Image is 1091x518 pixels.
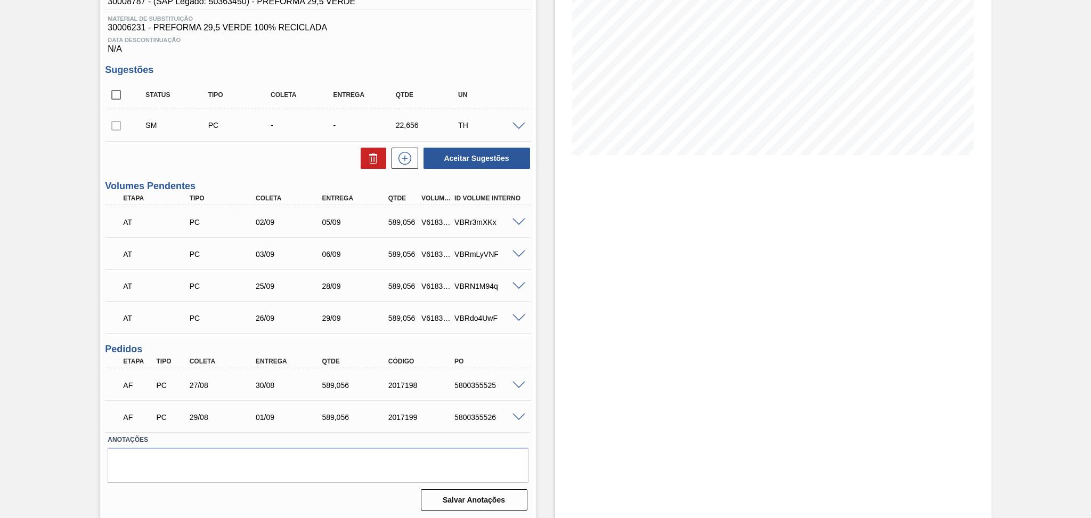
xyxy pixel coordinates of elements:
p: AF [123,413,152,422]
button: Salvar Anotações [421,489,527,511]
h3: Volumes Pendentes [105,181,531,192]
div: 5800355526 [452,413,526,422]
div: 26/09/2025 [253,314,328,322]
div: Excluir Sugestões [355,148,386,169]
div: Tipo [153,358,188,365]
div: 30/08/2025 [253,381,328,390]
div: Tipo [206,91,276,99]
div: 589,056 [386,282,420,290]
div: 589,056 [386,314,420,322]
div: Id Volume Interno [452,195,526,202]
div: Aceitar Sugestões [418,147,531,170]
div: N/A [105,33,531,54]
label: Anotações [108,432,528,448]
div: 22,656 [393,121,463,129]
div: V618392 [419,282,453,290]
div: Entrega [330,91,401,99]
div: Aguardando Informações de Transporte [120,211,195,234]
span: 30006231 - PREFORMA 29,5 VERDE 100% RECICLADA [108,23,528,33]
div: Etapa [120,195,195,202]
div: V618390 [419,218,453,226]
div: 29/09/2025 [319,314,394,322]
div: 03/09/2025 [253,250,328,258]
p: AT [123,282,192,290]
div: 589,056 [319,381,394,390]
h3: Sugestões [105,64,531,76]
div: 2017199 [386,413,460,422]
div: Tipo [187,195,262,202]
div: 06/09/2025 [319,250,394,258]
div: Pedido de Compra [187,218,262,226]
div: Pedido de Compra [153,381,188,390]
div: - [268,121,338,129]
div: V618388 [419,250,453,258]
div: VBRN1M94q [452,282,526,290]
div: Aguardando Informações de Transporte [120,242,195,266]
div: Coleta [253,195,328,202]
div: Qtde [393,91,463,99]
div: Coleta [268,91,338,99]
p: AT [123,218,192,226]
button: Aceitar Sugestões [424,148,530,169]
div: Volume Portal [419,195,453,202]
div: 02/09/2025 [253,218,328,226]
div: 01/09/2025 [253,413,328,422]
div: UN [455,91,526,99]
span: Material de Substituição [108,15,528,22]
p: AT [123,250,192,258]
div: TH [455,121,526,129]
span: Data Descontinuação [108,37,528,43]
div: V618391 [419,314,453,322]
div: VBRr3mXKx [452,218,526,226]
div: 5800355525 [452,381,526,390]
p: AF [123,381,152,390]
div: Entrega [319,195,394,202]
div: Código [386,358,460,365]
div: VBRdo4UwF [452,314,526,322]
div: Coleta [187,358,262,365]
div: VBRmLyVNF [452,250,526,258]
div: Status [143,91,213,99]
div: Entrega [253,358,328,365]
h3: Pedidos [105,344,531,355]
div: PO [452,358,526,365]
div: 589,056 [319,413,394,422]
div: Aguardando Informações de Transporte [120,306,195,330]
div: 29/08/2025 [187,413,262,422]
div: Nova sugestão [386,148,418,169]
div: - [330,121,401,129]
div: 05/09/2025 [319,218,394,226]
div: 27/08/2025 [187,381,262,390]
div: 589,056 [386,218,420,226]
div: Pedido de Compra [206,121,276,129]
div: 589,056 [386,250,420,258]
div: Qtde [319,358,394,365]
div: Pedido de Compra [187,314,262,322]
div: Aguardando Faturamento [120,406,155,429]
div: Etapa [120,358,155,365]
div: Pedido de Compra [187,250,262,258]
div: 25/09/2025 [253,282,328,290]
div: Aguardando Informações de Transporte [120,274,195,298]
div: Sugestão Manual [143,121,213,129]
div: 28/09/2025 [319,282,394,290]
p: AT [123,314,192,322]
div: Aguardando Faturamento [120,374,155,397]
div: Pedido de Compra [187,282,262,290]
div: Qtde [386,195,420,202]
div: 2017198 [386,381,460,390]
div: Pedido de Compra [153,413,188,422]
